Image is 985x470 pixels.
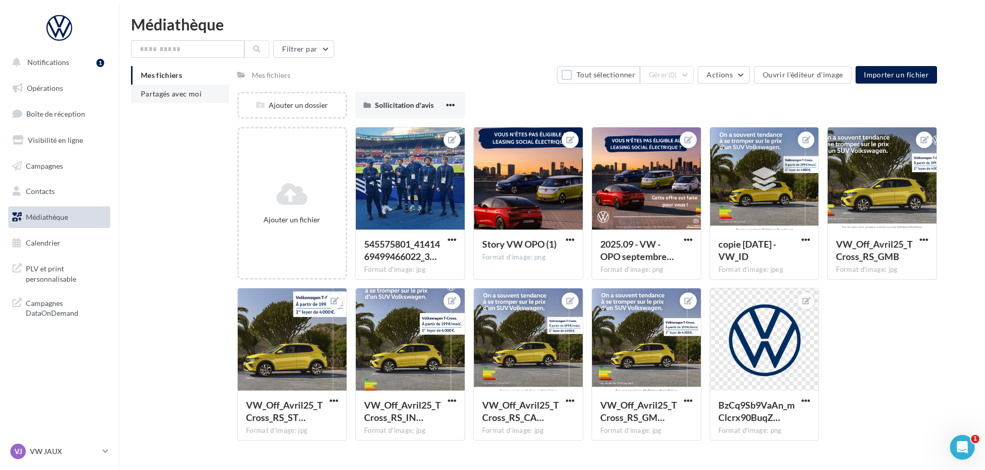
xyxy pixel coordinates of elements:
button: Gérer(0) [640,66,694,84]
button: Ouvrir l'éditeur d'image [754,66,851,84]
span: VJ [14,446,22,457]
span: Notifications [27,58,69,67]
div: Format d'image: jpg [482,426,574,435]
div: Format d'image: png [718,426,811,435]
button: Actions [698,66,749,84]
div: Mes fichiers [252,70,290,80]
span: Importer un fichier [864,70,929,79]
span: Campagnes [26,161,63,170]
div: 1 [96,59,104,67]
div: Format d'image: jpeg [718,265,811,274]
div: Format d'image: png [600,265,693,274]
span: Partagés avec moi [141,89,202,98]
span: VW_Off_Avril25_TCross_RS_STORY [246,399,323,423]
p: VW JAUX [30,446,98,457]
button: Filtrer par [273,40,334,58]
span: VW_Off_Avril25_TCross_RS_CARRE (1) [482,399,559,423]
span: 545575801_4141469499466022_3852475673395597051_n [364,238,440,262]
a: Campagnes DataOnDemand [6,292,112,322]
button: Importer un fichier [856,66,937,84]
span: Contacts [26,187,55,196]
div: Format d'image: png [482,253,574,262]
span: VW_Off_Avril25_TCross_RS_GMB [836,238,913,262]
a: Médiathèque [6,206,112,228]
div: Format d'image: jpg [246,426,338,435]
a: PLV et print personnalisable [6,257,112,288]
span: Actions [707,70,732,79]
span: Story VW OPO (1) [482,238,556,250]
span: Sollicitation d'avis [375,101,434,109]
span: Calendrier [26,238,60,247]
div: Format d'image: jpg [600,426,693,435]
span: BzCq9Sb9VaAn_mClcrx90BuqZUcss9Sla5LBTgIkml1ivv5sb4GN6jDqiWySAlRr53zNeABAgv4p_dUR2w=s0 [718,399,795,423]
div: Médiathèque [131,17,973,32]
span: VW_Off_Avril25_TCross_RS_GMB_720x720 [600,399,677,423]
a: Campagnes [6,155,112,177]
a: Contacts [6,181,112,202]
div: Format d'image: jpg [364,426,456,435]
a: VJ VW JAUX [8,442,110,461]
span: Visibilité en ligne [28,136,83,144]
button: Tout sélectionner [557,66,639,84]
span: 2025.09 - VW - OPO septembre - Visuel RS (1) [600,238,674,262]
span: Campagnes DataOnDemand [26,296,106,318]
span: Opérations [27,84,63,92]
a: Opérations [6,77,112,99]
span: Boîte de réception [26,109,85,118]
button: Notifications 1 [6,52,108,73]
span: (0) [668,71,677,79]
span: 1 [971,435,979,443]
span: Mes fichiers [141,71,182,79]
iframe: Intercom live chat [950,435,975,460]
span: Médiathèque [26,213,68,221]
a: Visibilité en ligne [6,129,112,151]
div: Ajouter un dossier [239,100,346,110]
a: Boîte de réception [6,103,112,125]
div: Format d'image: jpg [364,265,456,274]
span: copie 29-04-2025 - VW_ID [718,238,776,262]
div: Format d'image: jpg [836,265,928,274]
span: PLV et print personnalisable [26,262,106,284]
span: VW_Off_Avril25_TCross_RS_INSTA (1) [364,399,441,423]
a: Calendrier [6,232,112,254]
div: Ajouter un fichier [243,215,341,225]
